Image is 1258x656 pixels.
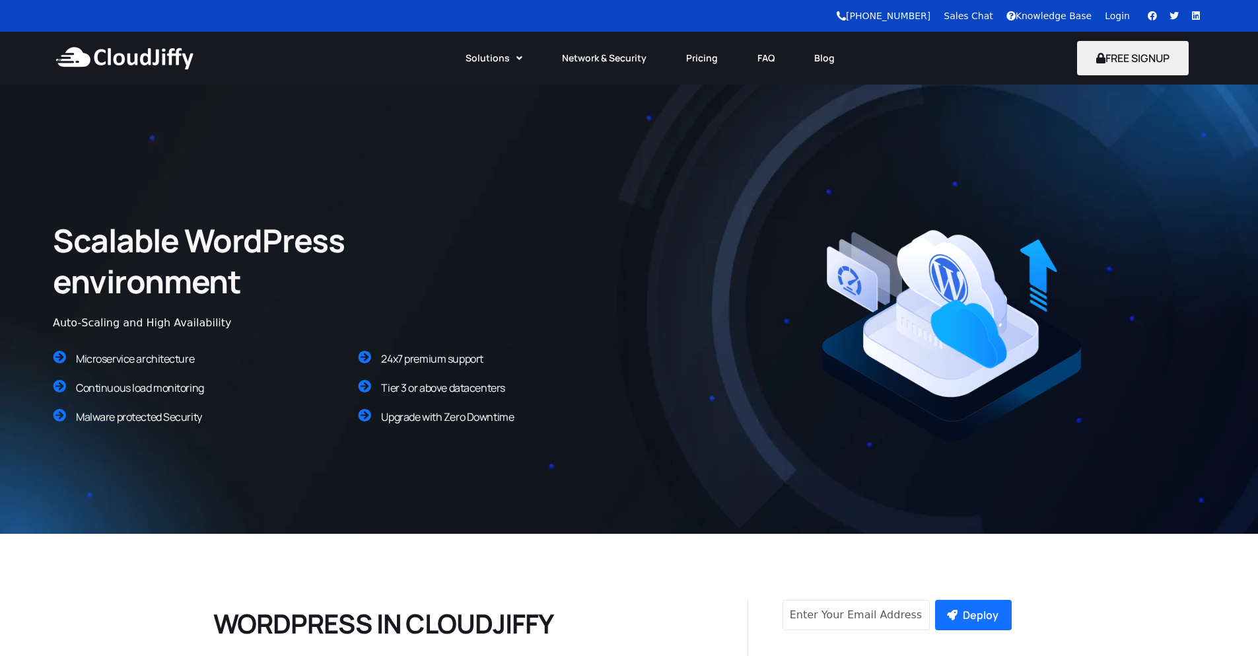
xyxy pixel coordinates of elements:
a: Blog [794,44,855,73]
input: Enter Your Email Address [783,600,930,630]
span: Malware protected Security [76,410,202,424]
a: Knowledge Base [1006,11,1092,21]
img: Managed-Wp.png [820,228,1084,443]
iframe: chat widget [1203,603,1245,643]
h2: Scalable WordPress environment [53,220,437,303]
a: Login [1105,11,1130,21]
span: 24x7 premium support [381,351,483,366]
a: Solutions [446,44,542,73]
span: Upgrade with Zero Downtime [381,410,514,424]
a: FAQ [738,44,794,73]
span: Continuous load monitoring [76,381,204,395]
button: FREE SIGNUP [1077,41,1189,75]
button: Deploy [935,600,1012,630]
span: Tier 3 or above datacenters [381,381,505,395]
a: Network & Security [542,44,666,73]
a: [PHONE_NUMBER] [837,11,930,21]
a: FREE SIGNUP [1077,51,1189,65]
div: Auto-Scaling and High Availability [53,315,515,331]
a: Sales Chat [944,11,993,21]
a: Pricing [666,44,738,73]
h2: WORDPRESS IN CLOUDJIFFY [213,606,701,641]
span: Microservice architecture [76,351,194,366]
